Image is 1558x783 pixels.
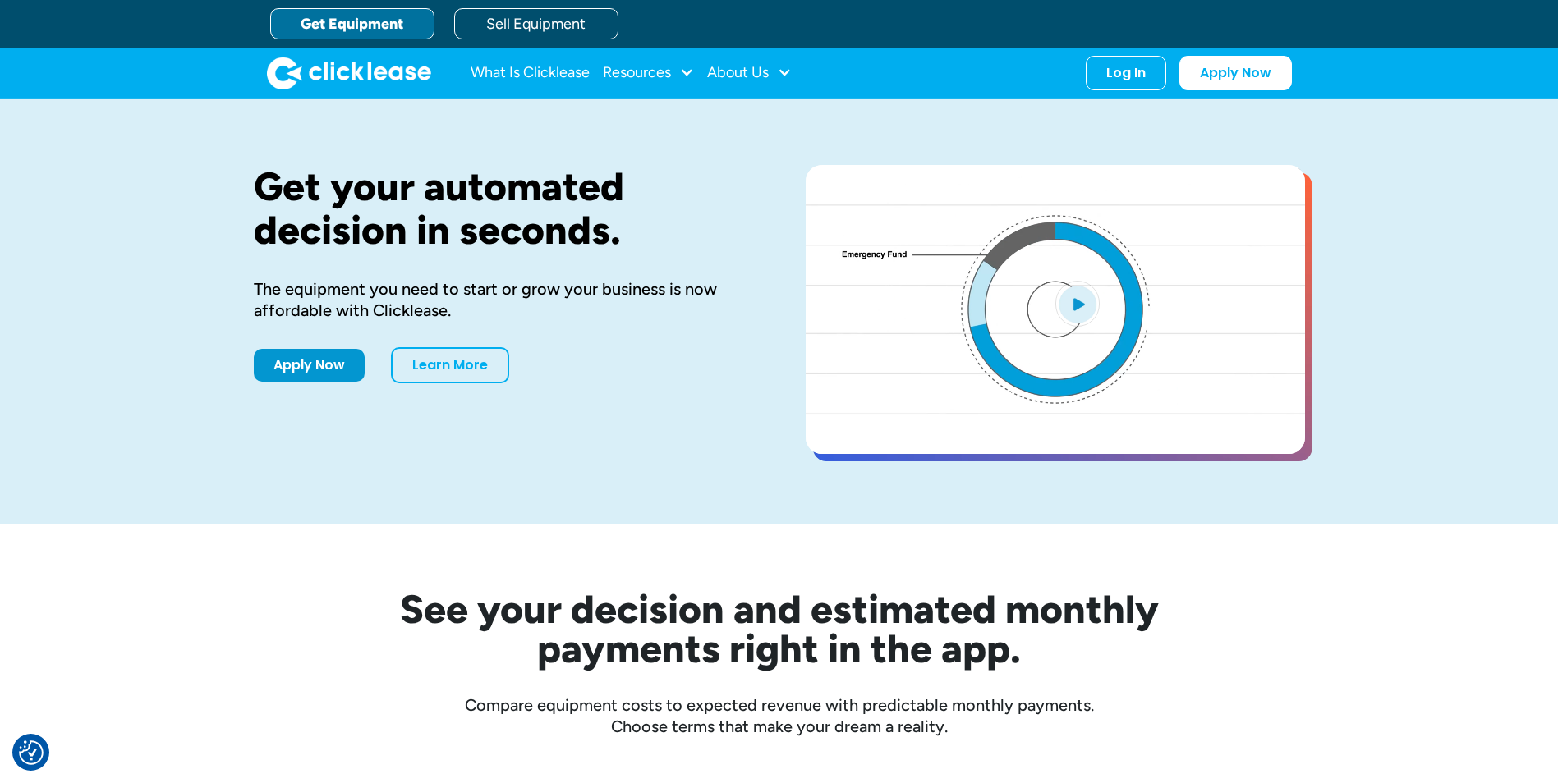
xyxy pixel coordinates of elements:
[707,57,792,89] div: About Us
[254,165,753,252] h1: Get your automated decision in seconds.
[603,57,694,89] div: Resources
[270,8,434,39] a: Get Equipment
[391,347,509,383] a: Learn More
[1055,281,1100,327] img: Blue play button logo on a light blue circular background
[806,165,1305,454] a: open lightbox
[19,740,44,765] img: Revisit consent button
[1106,65,1146,81] div: Log In
[471,57,590,89] a: What Is Clicklease
[454,8,618,39] a: Sell Equipment
[254,349,365,382] a: Apply Now
[254,278,753,321] div: The equipment you need to start or grow your business is now affordable with Clicklease.
[19,740,44,765] button: Consent Preferences
[267,57,431,89] a: home
[319,589,1239,668] h2: See your decision and estimated monthly payments right in the app.
[267,57,431,89] img: Clicklease logo
[1179,56,1292,90] a: Apply Now
[254,694,1305,737] div: Compare equipment costs to expected revenue with predictable monthly payments. Choose terms that ...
